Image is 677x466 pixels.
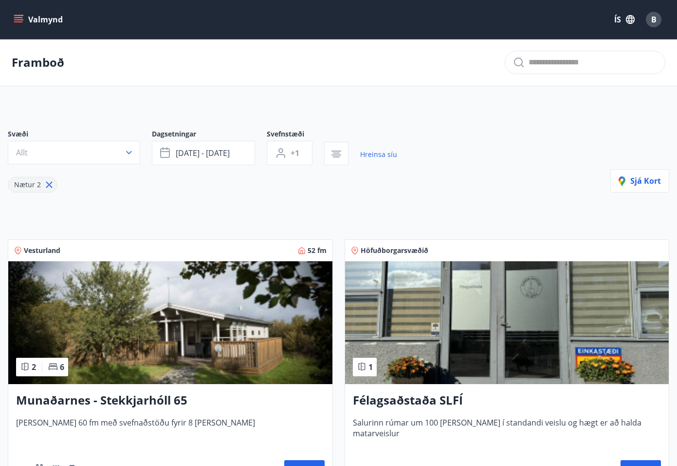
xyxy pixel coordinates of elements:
[176,148,230,158] span: [DATE] - [DATE]
[345,261,669,384] img: Paella dish
[8,261,332,384] img: Paella dish
[16,147,28,158] span: Allt
[14,180,41,189] span: Nætur 2
[609,11,640,28] button: ÍS
[308,246,327,255] span: 52 fm
[619,175,661,186] span: Sjá kort
[16,392,325,409] h3: Munaðarnes - Stekkjarhóll 65
[152,141,255,165] button: [DATE] - [DATE]
[360,144,397,165] a: Hreinsa síu
[12,54,64,71] p: Framboð
[267,129,324,141] span: Svefnstæði
[60,362,64,372] span: 6
[610,169,669,193] button: Sjá kort
[361,246,428,255] span: Höfuðborgarsvæðið
[152,129,267,141] span: Dagsetningar
[24,246,60,255] span: Vesturland
[32,362,36,372] span: 2
[651,14,657,25] span: B
[368,362,373,372] span: 1
[642,8,665,31] button: B
[12,11,67,28] button: menu
[8,177,57,193] div: Nætur 2
[16,417,325,449] span: [PERSON_NAME] 60 fm með svefnaðstöðu fyrir 8 [PERSON_NAME]
[353,392,661,409] h3: Félagsaðstaða SLFÍ
[291,148,299,158] span: +1
[353,417,661,449] span: Salurinn rúmar um 100 [PERSON_NAME] í standandi veislu og hægt er að halda matarveislur
[267,141,312,165] button: +1
[8,129,152,141] span: Svæði
[8,141,140,164] button: Allt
